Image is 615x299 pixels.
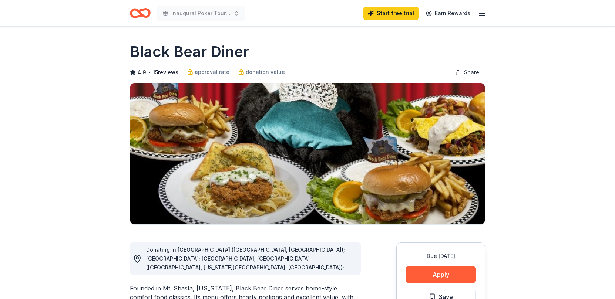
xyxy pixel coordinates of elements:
[464,68,479,77] span: Share
[157,6,245,21] button: Inaugural Poker Tournament and Silent Auction
[246,68,285,77] span: donation value
[238,68,285,77] a: donation value
[130,41,249,62] h1: Black Bear Diner
[130,83,485,224] img: Image for Black Bear Diner
[449,65,485,80] button: Share
[406,266,476,283] button: Apply
[406,252,476,261] div: Due [DATE]
[148,69,151,75] span: •
[130,4,151,22] a: Home
[153,68,178,77] button: 15reviews
[421,7,475,20] a: Earn Rewards
[363,7,419,20] a: Start free trial
[171,9,231,18] span: Inaugural Poker Tournament and Silent Auction
[195,68,229,77] span: approval rate
[187,68,229,77] a: approval rate
[137,68,146,77] span: 4.9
